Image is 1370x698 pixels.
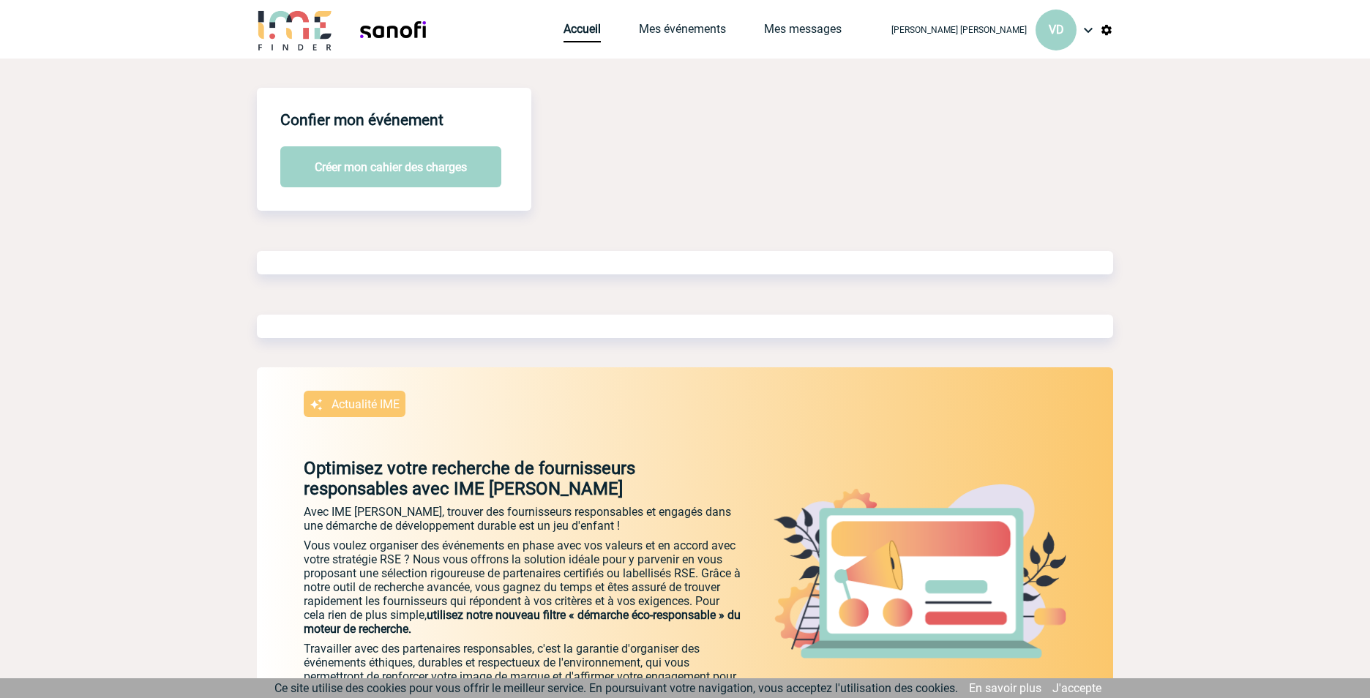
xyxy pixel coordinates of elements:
span: Ce site utilise des cookies pour vous offrir le meilleur service. En poursuivant votre navigation... [274,681,958,695]
span: [PERSON_NAME] [PERSON_NAME] [891,25,1027,35]
a: Accueil [564,22,601,42]
p: Optimisez votre recherche de fournisseurs responsables avec IME [PERSON_NAME] [257,458,743,499]
h4: Confier mon événement [280,111,443,129]
p: Vous voulez organiser des événements en phase avec vos valeurs et en accord avec votre stratégie ... [304,538,743,636]
a: Mes messages [764,22,842,42]
button: Créer mon cahier des charges [280,146,501,187]
span: utilisez notre nouveau filtre « démarche éco-responsable » du moteur de recherche. [304,608,741,636]
span: VD [1049,23,1064,37]
p: Avec IME [PERSON_NAME], trouver des fournisseurs responsables et engagés dans une démarche de dév... [304,505,743,533]
a: Mes événements [639,22,726,42]
img: actu.png [774,484,1066,658]
p: Actualité IME [332,397,400,411]
a: En savoir plus [969,681,1041,695]
a: J'accepte [1052,681,1101,695]
p: Travailler avec des partenaires responsables, c'est la garantie d'organiser des événements éthiqu... [304,642,743,697]
img: IME-Finder [257,9,333,50]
